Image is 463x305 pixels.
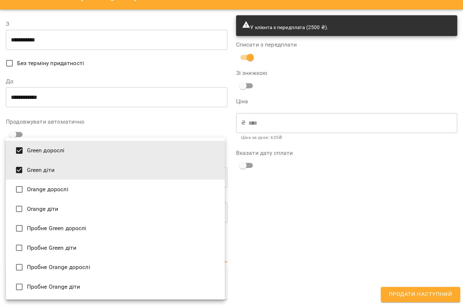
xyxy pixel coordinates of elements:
li: Пробне Orange діти [6,277,225,297]
li: Пробне Green дорослі [6,218,225,238]
li: Пробне Orange дорослі [6,257,225,277]
li: Green діти [6,160,225,180]
li: Orange діти [6,199,225,219]
li: Пробне Green діти [6,238,225,258]
li: Green дорослі [6,141,225,160]
li: Orange дорослі [6,180,225,199]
